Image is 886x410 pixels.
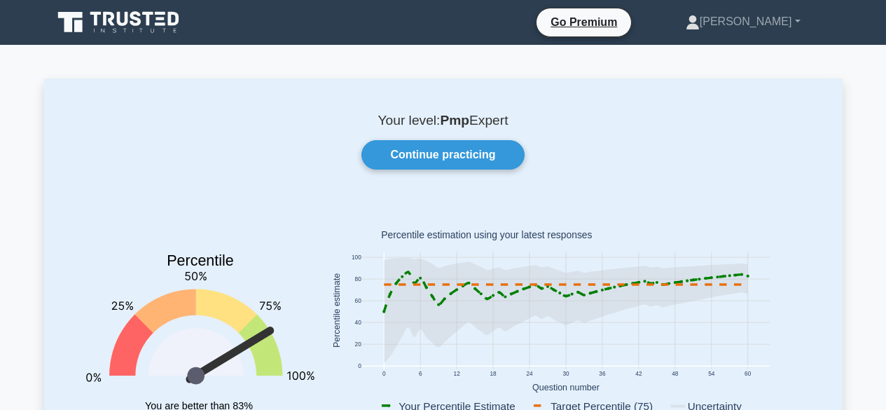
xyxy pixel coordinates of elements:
[652,8,834,36] a: [PERSON_NAME]
[354,341,361,348] text: 20
[453,370,460,377] text: 12
[542,13,625,31] a: Go Premium
[167,252,234,269] text: Percentile
[354,320,361,327] text: 40
[562,370,569,377] text: 30
[440,113,469,128] b: Pmp
[78,112,809,129] p: Your level: Expert
[382,370,385,377] text: 0
[358,363,361,370] text: 0
[381,230,592,241] text: Percentile estimation using your latest responses
[708,370,715,377] text: 54
[490,370,497,377] text: 18
[418,370,422,377] text: 6
[599,370,606,377] text: 36
[672,370,679,377] text: 48
[354,298,361,305] text: 60
[361,140,524,170] a: Continue practicing
[635,370,642,377] text: 42
[351,254,361,261] text: 100
[526,370,533,377] text: 24
[332,273,342,348] text: Percentile estimate
[745,370,752,377] text: 60
[354,276,361,283] text: 80
[532,383,600,392] text: Question number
